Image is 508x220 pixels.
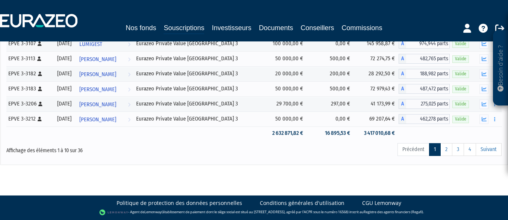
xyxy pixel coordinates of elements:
div: Affichage des éléments 1 à 10 sur 36 [6,142,206,154]
div: Eurazeo Private Value [GEOGRAPHIC_DATA] 3 [136,85,259,93]
td: 29 700,00 € [262,96,307,112]
a: LUMIGEST [76,36,134,51]
i: [Français] Personne physique [38,72,42,76]
td: 100 000,00 € [262,36,307,51]
span: 188,982 parts [406,69,450,79]
div: Eurazeo Private Value [GEOGRAPHIC_DATA] 3 [136,70,259,78]
span: A [399,69,406,79]
div: [DATE] [55,70,73,78]
a: Conditions générales d'utilisation [260,199,344,207]
a: [PERSON_NAME] [76,112,134,127]
div: Eurazeo Private Value [GEOGRAPHIC_DATA] 3 [136,40,259,47]
i: Voir l'investisseur [128,67,130,81]
span: 974,944 parts [406,39,450,49]
div: Eurazeo Private Value [GEOGRAPHIC_DATA] 3 [136,100,259,108]
div: [DATE] [55,115,73,123]
td: 72 979,43 € [354,81,399,96]
span: Valide [452,70,469,78]
td: 20 000,00 € [262,66,307,81]
span: Valide [452,101,469,108]
td: 28 292,50 € [354,66,399,81]
span: 487,472 parts [406,84,450,94]
img: logo-lemonway.png [99,209,128,216]
td: 0,00 € [307,36,354,51]
span: A [399,114,406,124]
p: Besoin d'aide ? [496,34,505,102]
td: 50 000,00 € [262,81,307,96]
div: A - Eurazeo Private Value Europe 3 [399,84,450,94]
i: Voir l'investisseur [128,52,130,66]
td: 69 207,64 € [354,112,399,127]
div: [DATE] [55,100,73,108]
span: LUMIGEST [79,37,102,51]
td: 200,00 € [307,66,354,81]
span: Valide [452,86,469,93]
a: Souscriptions [164,23,204,34]
td: 500,00 € [307,51,354,66]
a: 2 [440,143,452,156]
div: EPVE 3-3206 [8,100,50,108]
td: 0,00 € [307,112,354,127]
td: 50 000,00 € [262,51,307,66]
i: [Français] Personne physique [38,87,42,91]
div: A - Eurazeo Private Value Europe 3 [399,39,450,49]
td: 72 274,75 € [354,51,399,66]
span: A [399,84,406,94]
i: Voir l'investisseur [128,98,130,112]
i: Voir l'investisseur [128,82,130,96]
a: 3 [452,143,464,156]
i: [Français] Personne physique [38,117,42,121]
td: 297,00 € [307,96,354,112]
span: [PERSON_NAME] [79,82,116,96]
td: 145 958,87 € [354,36,399,51]
div: EPVE 3-3183 [8,85,50,93]
div: Eurazeo Private Value [GEOGRAPHIC_DATA] 3 [136,115,259,123]
i: [Français] Personne physique [38,41,42,46]
a: Conseillers [301,23,334,33]
span: A [399,99,406,109]
span: Valide [452,116,469,123]
span: Valide [452,40,469,47]
td: 3 417 010,68 € [354,127,399,140]
a: [PERSON_NAME] [76,81,134,96]
a: Suivant [476,143,502,156]
td: 500,00 € [307,81,354,96]
div: [DATE] [55,85,73,93]
a: 4 [464,143,476,156]
span: [PERSON_NAME] [79,67,116,81]
span: Valide [452,55,469,63]
span: [PERSON_NAME] [79,98,116,112]
a: [PERSON_NAME] [76,96,134,112]
i: [Français] Personne physique [37,57,41,61]
div: EPVE 3-3113 [8,55,50,63]
span: A [399,39,406,49]
i: Voir l'investisseur [128,37,130,51]
div: A - Eurazeo Private Value Europe 3 [399,54,450,64]
span: 462,278 parts [406,114,450,124]
span: 482,765 parts [406,54,450,64]
a: Investisseurs [212,23,251,33]
div: A - Eurazeo Private Value Europe 3 [399,114,450,124]
a: Nos fonds [126,23,156,33]
div: EPVE 3-3107 [8,40,50,47]
a: [PERSON_NAME] [76,66,134,81]
i: Voir l'investisseur [128,113,130,127]
div: Eurazeo Private Value [GEOGRAPHIC_DATA] 3 [136,55,259,63]
a: Politique de protection des données personnelles [117,199,242,207]
a: CGU Lemonway [362,199,401,207]
td: 41 173,99 € [354,96,399,112]
td: 2 632 871,82 € [262,127,307,140]
i: [Français] Personne physique [38,102,42,106]
span: [PERSON_NAME] [79,52,116,66]
div: EPVE 3-3212 [8,115,50,123]
a: [PERSON_NAME] [76,51,134,66]
div: EPVE 3-3182 [8,70,50,78]
span: 275,025 parts [406,99,450,109]
a: 1 [429,143,441,156]
td: 50 000,00 € [262,112,307,127]
div: A - Eurazeo Private Value Europe 3 [399,69,450,79]
div: - Agent de (établissement de paiement dont le siège social est situé au [STREET_ADDRESS], agréé p... [8,209,500,216]
span: A [399,54,406,64]
div: [DATE] [55,40,73,47]
a: Lemonway [144,209,162,214]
